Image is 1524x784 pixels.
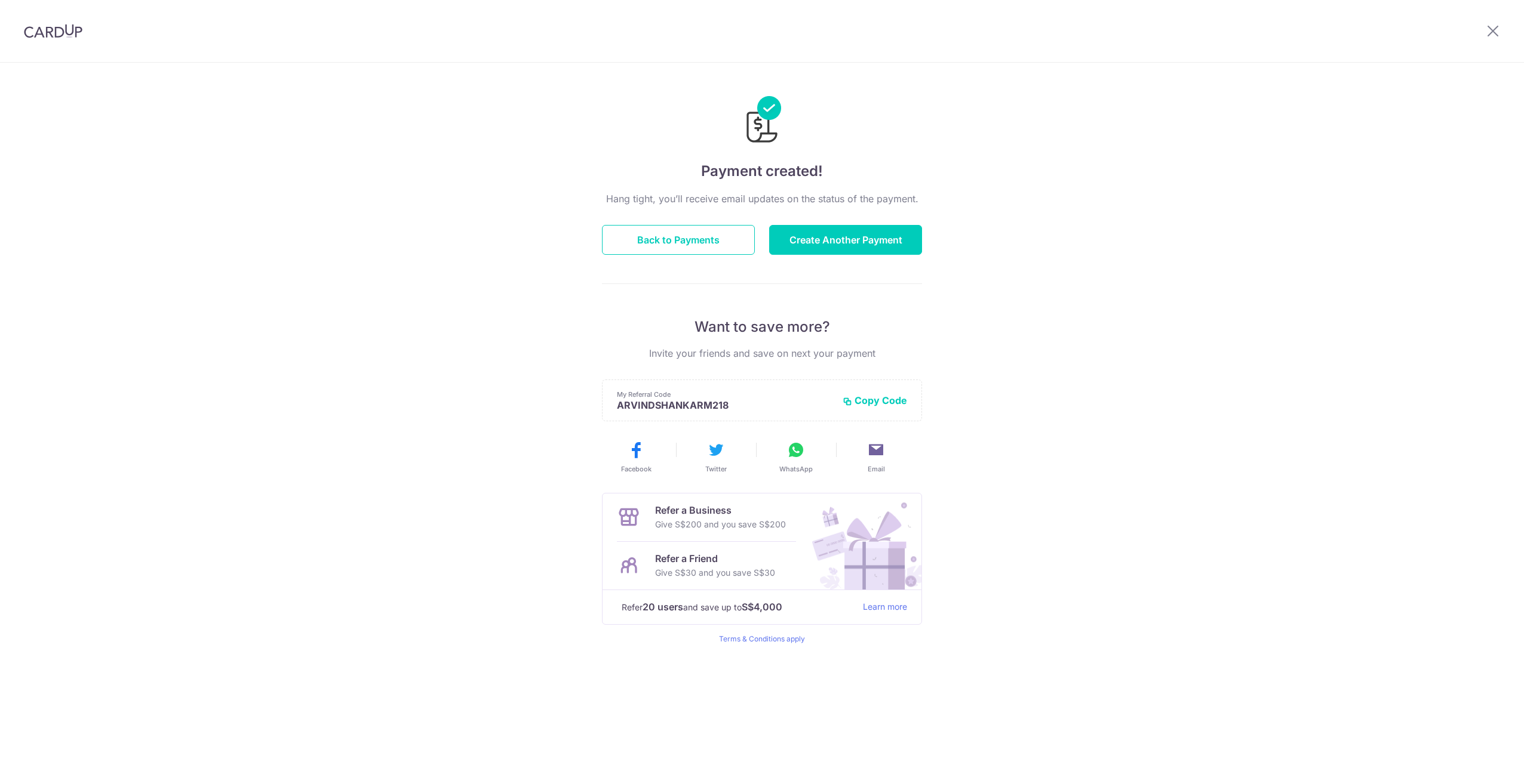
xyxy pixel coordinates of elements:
img: CardUp [24,24,82,38]
p: Invite your friends and save on next your payment [602,346,922,360]
p: My Referral Code [617,390,833,399]
img: Payments [743,96,781,146]
button: Create Another Payment [769,225,922,255]
p: Refer and save up to [622,600,853,615]
a: Learn more [863,600,907,615]
button: Twitter [681,440,751,474]
h4: Payment created! [602,160,922,182]
button: Back to Payments [602,225,755,255]
button: Email [841,440,911,474]
span: Facebook [621,464,652,474]
p: Refer a Friend [655,551,775,566]
button: WhatsApp [761,440,831,474]
p: Give S$200 and you save S$200 [655,517,786,532]
strong: S$4,000 [742,600,782,614]
span: Twitter [705,464,727,474]
span: WhatsApp [779,464,813,474]
p: Want to save more? [602,317,922,337]
a: Terms & Conditions apply [719,634,805,643]
strong: 20 users [643,600,683,614]
p: Hang tight, you’ll receive email updates on the status of the payment. [602,192,922,206]
span: Email [868,464,885,474]
button: Copy Code [843,394,907,406]
p: ARVINDSHANKARM218 [617,399,833,411]
button: Facebook [601,440,671,474]
p: Give S$30 and you save S$30 [655,566,775,580]
p: Refer a Business [655,503,786,517]
img: Refer [801,493,921,589]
